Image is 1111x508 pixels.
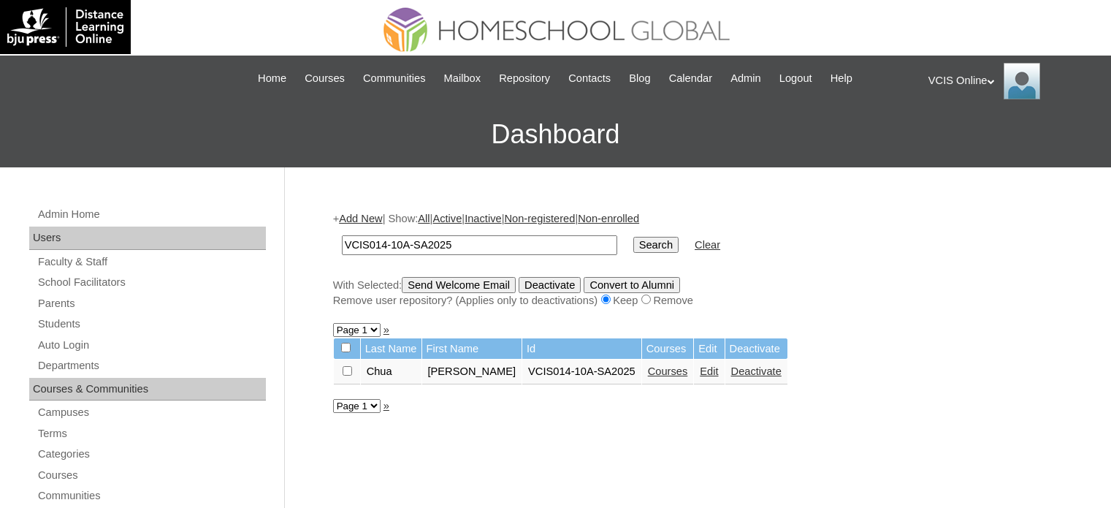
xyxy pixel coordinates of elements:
[37,295,266,313] a: Parents
[37,403,266,422] a: Campuses
[831,70,852,87] span: Help
[383,324,389,335] a: »
[37,445,266,463] a: Categories
[305,70,345,87] span: Courses
[432,213,462,224] a: Active
[37,466,266,485] a: Courses
[361,338,421,360] td: Last Name
[465,213,502,224] a: Inactive
[422,338,522,360] td: First Name
[258,70,286,87] span: Home
[342,235,617,255] input: Search
[29,378,266,401] div: Courses & Communities
[522,338,641,360] td: Id
[37,487,266,505] a: Communities
[37,336,266,355] a: Auto Login
[519,277,581,293] input: Deactivate
[695,239,720,251] a: Clear
[356,70,433,87] a: Communities
[37,205,266,224] a: Admin Home
[561,70,618,87] a: Contacts
[333,293,1056,308] div: Remove user repository? (Applies only to deactivations) Keep Remove
[361,360,421,384] td: Chua
[622,70,657,87] a: Blog
[662,70,719,87] a: Calendar
[629,70,650,87] span: Blog
[363,70,426,87] span: Communities
[37,315,266,333] a: Students
[499,70,550,87] span: Repository
[522,360,641,384] td: VCIS014-10A-SA2025
[723,70,768,87] a: Admin
[37,253,266,271] a: Faculty & Staff
[1004,63,1040,99] img: VCIS Online Admin
[700,365,718,377] a: Edit
[37,357,266,375] a: Departments
[694,338,724,360] td: Edit
[578,213,639,224] a: Non-enrolled
[383,400,389,412] a: »
[418,213,429,224] a: All
[642,338,694,360] td: Courses
[333,211,1056,308] div: + | Show: | | | |
[37,425,266,443] a: Terms
[7,7,123,47] img: logo-white.png
[928,63,1096,99] div: VCIS Online
[779,70,812,87] span: Logout
[339,213,382,224] a: Add New
[504,213,575,224] a: Non-registered
[251,70,294,87] a: Home
[402,277,516,293] input: Send Welcome Email
[444,70,481,87] span: Mailbox
[823,70,860,87] a: Help
[37,273,266,292] a: School Facilitators
[422,360,522,384] td: [PERSON_NAME]
[297,70,352,87] a: Courses
[772,70,820,87] a: Logout
[633,237,679,253] input: Search
[584,277,680,293] input: Convert to Alumni
[669,70,712,87] span: Calendar
[492,70,557,87] a: Repository
[7,102,1104,167] h3: Dashboard
[437,70,489,87] a: Mailbox
[648,365,688,377] a: Courses
[568,70,611,87] span: Contacts
[725,338,787,360] td: Deactivate
[730,70,761,87] span: Admin
[333,277,1056,308] div: With Selected:
[29,227,266,250] div: Users
[731,365,782,377] a: Deactivate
